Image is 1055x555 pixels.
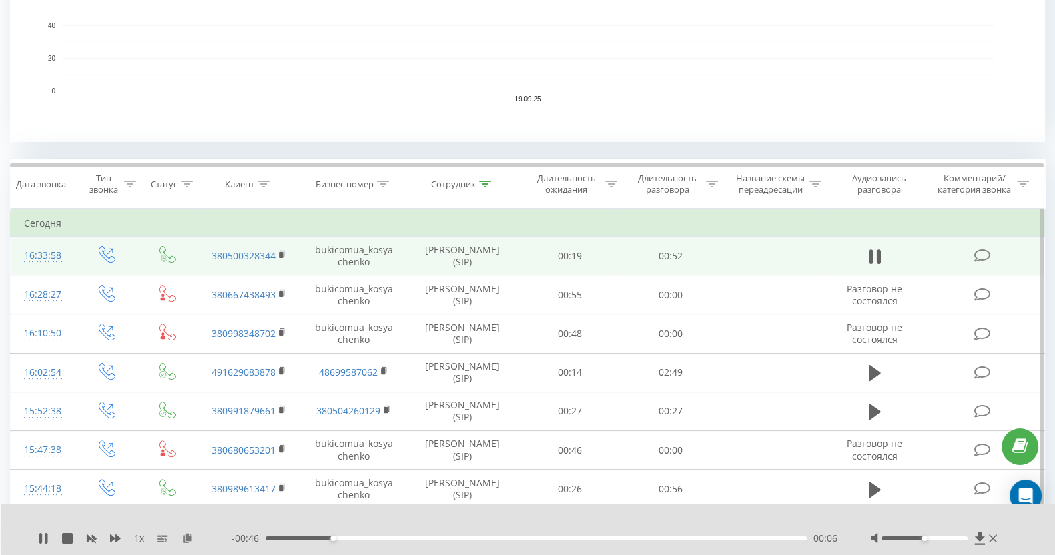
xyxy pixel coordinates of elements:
[134,532,144,545] span: 1 x
[24,243,61,269] div: 16:33:58
[406,237,519,275] td: [PERSON_NAME] (SIP)
[922,536,928,541] div: Accessibility label
[633,173,703,195] div: Длительность разговора
[838,173,920,195] div: Аудиозапись разговора
[212,404,276,417] a: 380991879661
[330,536,336,541] div: Accessibility label
[212,482,276,495] a: 380989613417
[406,275,519,314] td: [PERSON_NAME] (SIP)
[225,179,254,190] div: Клиент
[847,321,902,346] span: Разговор не состоялся
[48,55,56,62] text: 20
[406,353,519,392] td: [PERSON_NAME] (SIP)
[620,470,721,508] td: 00:56
[431,179,476,190] div: Сотрудник
[620,353,721,392] td: 02:49
[519,353,620,392] td: 00:14
[24,398,61,424] div: 15:52:38
[406,431,519,470] td: [PERSON_NAME] (SIP)
[301,431,406,470] td: bukicomua_kosyachenko
[936,173,1014,195] div: Комментарий/категория звонка
[316,179,374,190] div: Бизнес номер
[301,275,406,314] td: bukicomua_kosyachenko
[87,173,121,195] div: Тип звонка
[519,275,620,314] td: 00:55
[813,532,837,545] span: 00:06
[24,282,61,308] div: 16:28:27
[319,366,378,378] a: 48699587062
[301,470,406,508] td: bukicomua_kosyachenko
[151,179,178,190] div: Статус
[406,392,519,430] td: [PERSON_NAME] (SIP)
[24,437,61,463] div: 15:47:38
[301,314,406,353] td: bukicomua_kosyachenko
[212,288,276,301] a: 380667438493
[16,179,66,190] div: Дата звонка
[232,532,266,545] span: - 00:46
[519,470,620,508] td: 00:26
[11,210,1045,237] td: Сегодня
[212,444,276,456] a: 380680653201
[531,173,601,195] div: Длительность ожидания
[212,327,276,340] a: 380998348702
[515,95,541,103] text: 19.09.25
[519,314,620,353] td: 00:48
[847,282,902,307] span: Разговор не состоялся
[620,314,721,353] td: 00:00
[847,437,902,462] span: Разговор не состоялся
[620,392,721,430] td: 00:27
[316,404,380,417] a: 380504260129
[51,87,55,95] text: 0
[212,366,276,378] a: 491629083878
[406,470,519,508] td: [PERSON_NAME] (SIP)
[301,237,406,275] td: bukicomua_kosyachenko
[1010,480,1042,512] div: Open Intercom Messenger
[406,314,519,353] td: [PERSON_NAME] (SIP)
[620,275,721,314] td: 00:00
[620,431,721,470] td: 00:00
[519,431,620,470] td: 00:46
[735,173,806,195] div: Название схемы переадресации
[24,360,61,386] div: 16:02:54
[620,237,721,275] td: 00:52
[519,237,620,275] td: 00:19
[48,22,56,29] text: 40
[24,320,61,346] div: 16:10:50
[519,392,620,430] td: 00:27
[24,476,61,502] div: 15:44:18
[212,249,276,262] a: 380500328344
